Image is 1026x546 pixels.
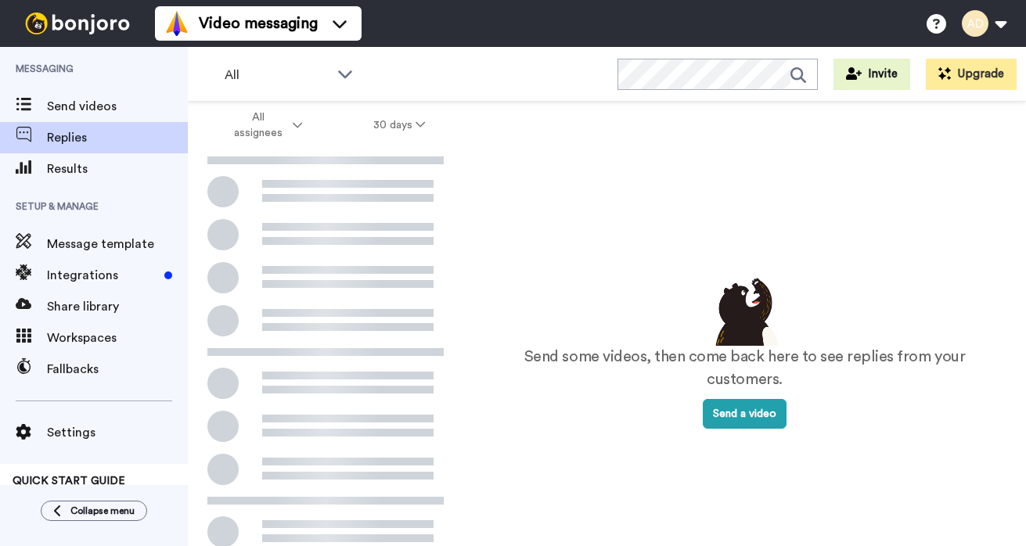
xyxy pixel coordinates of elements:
[833,59,910,90] button: Invite
[47,97,188,116] span: Send videos
[164,11,189,36] img: vm-color.svg
[47,128,188,147] span: Replies
[199,13,318,34] span: Video messaging
[926,59,1017,90] button: Upgrade
[47,360,188,379] span: Fallbacks
[703,408,787,419] a: Send a video
[47,160,188,178] span: Results
[706,274,784,346] img: results-emptystates.png
[13,476,125,487] span: QUICK START GUIDE
[47,423,188,442] span: Settings
[47,235,188,253] span: Message template
[19,13,136,34] img: bj-logo-header-white.svg
[226,110,290,141] span: All assignees
[41,501,147,521] button: Collapse menu
[495,346,995,390] p: Send some videos, then come back here to see replies from your customers.
[47,297,188,316] span: Share library
[338,111,461,139] button: 30 days
[70,505,135,517] span: Collapse menu
[703,399,787,429] button: Send a video
[47,329,188,347] span: Workspaces
[225,66,329,84] span: All
[47,266,158,285] span: Integrations
[191,103,338,147] button: All assignees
